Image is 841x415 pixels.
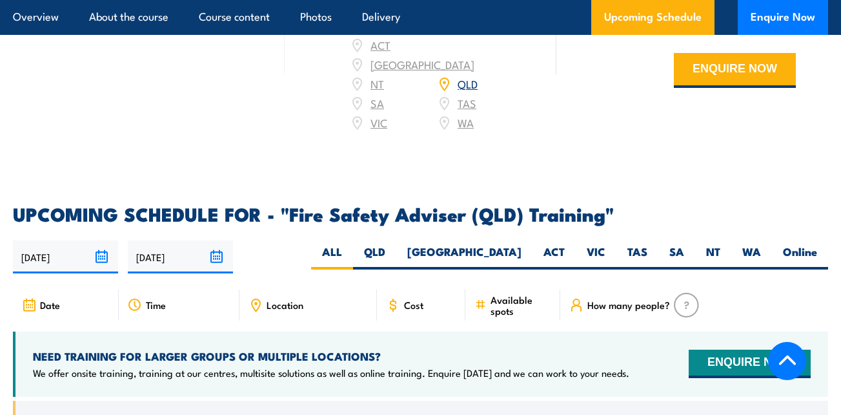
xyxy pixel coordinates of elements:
[576,244,616,270] label: VIC
[404,299,423,310] span: Cost
[13,205,828,222] h2: UPCOMING SCHEDULE FOR - "Fire Safety Adviser (QLD) Training"
[33,349,629,363] h4: NEED TRAINING FOR LARGER GROUPS OR MULTIPLE LOCATIONS?
[658,244,695,270] label: SA
[491,294,551,316] span: Available spots
[146,299,166,310] span: Time
[731,244,772,270] label: WA
[458,76,478,91] a: QLD
[13,240,118,273] input: From date
[695,244,731,270] label: NT
[311,244,353,270] label: ALL
[396,244,532,270] label: [GEOGRAPHIC_DATA]
[532,244,576,270] label: ACT
[674,53,796,88] button: ENQUIRE NOW
[772,244,828,270] label: Online
[616,244,658,270] label: TAS
[353,244,396,270] label: QLD
[689,350,811,378] button: ENQUIRE NOW
[267,299,303,310] span: Location
[587,299,670,310] span: How many people?
[33,367,629,379] p: We offer onsite training, training at our centres, multisite solutions as well as online training...
[40,299,60,310] span: Date
[128,240,233,273] input: To date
